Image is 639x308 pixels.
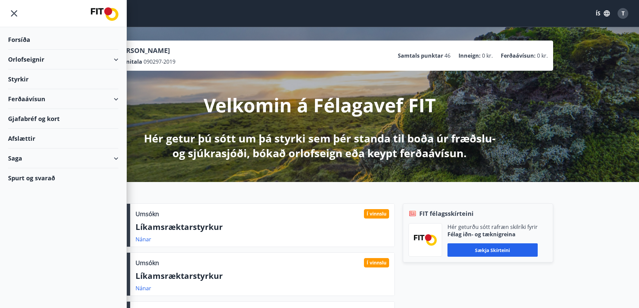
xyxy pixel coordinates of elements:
[398,52,443,59] p: Samtals punktar
[136,209,159,218] p: Umsókn
[459,52,481,59] p: Inneign :
[204,92,436,118] p: Velkomin á Félagavef FIT
[447,231,538,238] p: Félag iðn- og tæknigreina
[8,148,118,168] div: Saga
[622,10,625,17] span: T
[615,5,631,21] button: T
[136,221,389,233] p: Líkamsræktarstyrkur
[447,223,538,231] p: Hér geturðu sótt rafræn skilríki fyrir
[136,270,389,282] p: Líkamsræktarstyrkur
[8,50,118,69] div: Orlofseignir
[8,89,118,109] div: Ferðaávísun
[136,258,159,267] p: Umsókn
[8,168,118,188] div: Spurt og svarað
[414,234,437,245] img: FPQVkF9lTnNbbaRSFyT17YYeljoOGk5m51IhT0bO.png
[143,131,497,161] p: Hér getur þú sótt um þá styrki sem þér standa til boða úr fræðslu- og sjúkrasjóði, bókað orlofsei...
[8,109,118,129] div: Gjafabréf og kort
[8,7,20,19] button: menu
[8,30,118,50] div: Forsíða
[482,52,493,59] span: 0 kr.
[364,258,389,267] div: Í vinnslu
[364,209,389,219] div: Í vinnslu
[136,285,151,292] a: Nánar
[444,52,450,59] span: 46
[447,243,538,257] button: Sækja skírteini
[8,129,118,148] div: Afslættir
[116,46,175,55] p: [PERSON_NAME]
[116,58,142,65] p: Kennitala
[144,58,175,65] span: 090297-2019
[91,7,118,21] img: union_logo
[136,236,151,243] a: Nánar
[537,52,548,59] span: 0 kr.
[501,52,536,59] p: Ferðaávísun :
[419,209,474,218] span: FIT félagsskírteini
[8,69,118,89] div: Styrkir
[592,7,614,19] button: ÍS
